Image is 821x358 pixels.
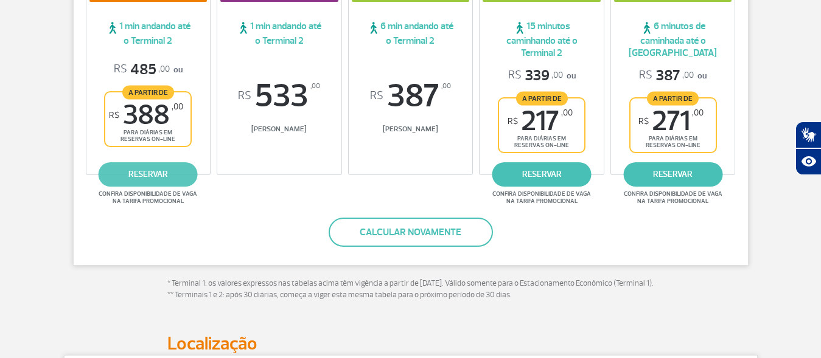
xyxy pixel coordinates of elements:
[623,162,722,187] a: reservar
[220,20,338,47] span: 1 min andando até o Terminal 2
[483,20,601,59] span: 15 minutos caminhando até o Terminal 2
[641,135,705,149] span: para diárias em reservas on-line
[516,91,568,105] span: A partir de
[352,80,470,112] span: 387
[167,332,654,355] h2: Localização
[441,80,451,93] sup: ,00
[352,20,470,47] span: 6 min andando até o Terminal 2
[220,125,338,134] span: [PERSON_NAME]
[647,91,699,105] span: A partir de
[238,89,251,103] sup: R$
[122,85,174,99] span: A partir de
[116,129,180,143] span: para diárias em reservas on-line
[639,66,707,85] p: ou
[97,190,199,205] span: Confira disponibilidade de vaga na tarifa promocional
[220,80,338,112] span: 533
[114,60,170,79] span: 485
[172,102,183,112] sup: ,00
[109,102,183,129] span: 388
[508,66,576,85] p: ou
[370,89,383,103] sup: R$
[491,190,593,205] span: Confira disponibilidade de vaga na tarifa promocional
[508,116,518,126] sup: R$
[614,20,732,59] span: 6 minutos de caminhada até o [GEOGRAPHIC_DATA]
[508,66,563,85] span: 339
[109,110,119,120] sup: R$
[89,20,208,47] span: 1 min andando até o Terminal 2
[167,278,654,301] p: * Terminal 1: os valores expressos nas tabelas acima têm vigência a partir de [DATE]. Válido some...
[114,60,183,79] p: ou
[692,108,704,118] sup: ,00
[329,218,493,247] button: Calcular novamente
[622,190,724,205] span: Confira disponibilidade de vaga na tarifa promocional
[352,125,470,134] span: [PERSON_NAME]
[638,116,649,126] sup: R$
[508,108,573,135] span: 217
[492,162,592,187] a: reservar
[639,66,694,85] span: 387
[795,122,821,148] button: Abrir tradutor de língua de sinais.
[99,162,198,187] a: reservar
[310,80,320,93] sup: ,00
[638,108,704,135] span: 271
[509,135,574,149] span: para diárias em reservas on-line
[795,148,821,175] button: Abrir recursos assistivos.
[795,122,821,175] div: Plugin de acessibilidade da Hand Talk.
[561,108,573,118] sup: ,00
